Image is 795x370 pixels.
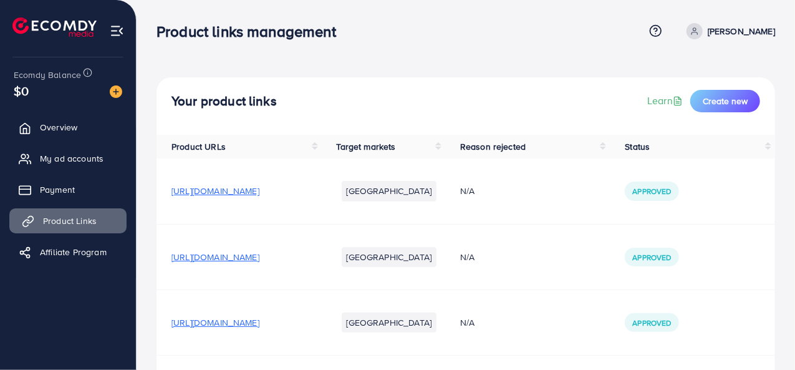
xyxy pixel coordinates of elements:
[632,252,671,263] span: Approved
[171,316,259,329] span: [URL][DOMAIN_NAME]
[157,22,346,41] h3: Product links management
[9,208,127,233] a: Product Links
[171,94,277,109] h4: Your product links
[742,314,786,361] iframe: Chat
[171,185,259,197] span: [URL][DOMAIN_NAME]
[703,95,748,107] span: Create new
[460,185,475,197] span: N/A
[43,215,97,227] span: Product Links
[647,94,685,108] a: Learn
[9,177,127,202] a: Payment
[342,247,437,267] li: [GEOGRAPHIC_DATA]
[40,152,104,165] span: My ad accounts
[342,313,437,333] li: [GEOGRAPHIC_DATA]
[460,316,475,329] span: N/A
[40,183,75,196] span: Payment
[690,90,760,112] button: Create new
[12,17,97,37] img: logo
[14,82,29,100] span: $0
[110,85,122,98] img: image
[14,69,81,81] span: Ecomdy Balance
[708,24,775,39] p: [PERSON_NAME]
[460,140,526,153] span: Reason rejected
[9,115,127,140] a: Overview
[110,24,124,38] img: menu
[171,140,226,153] span: Product URLs
[632,318,671,328] span: Approved
[460,251,475,263] span: N/A
[342,181,437,201] li: [GEOGRAPHIC_DATA]
[682,23,775,39] a: [PERSON_NAME]
[632,186,671,197] span: Approved
[40,246,107,258] span: Affiliate Program
[625,140,650,153] span: Status
[9,146,127,171] a: My ad accounts
[337,140,396,153] span: Target markets
[9,240,127,265] a: Affiliate Program
[171,251,259,263] span: [URL][DOMAIN_NAME]
[40,121,77,134] span: Overview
